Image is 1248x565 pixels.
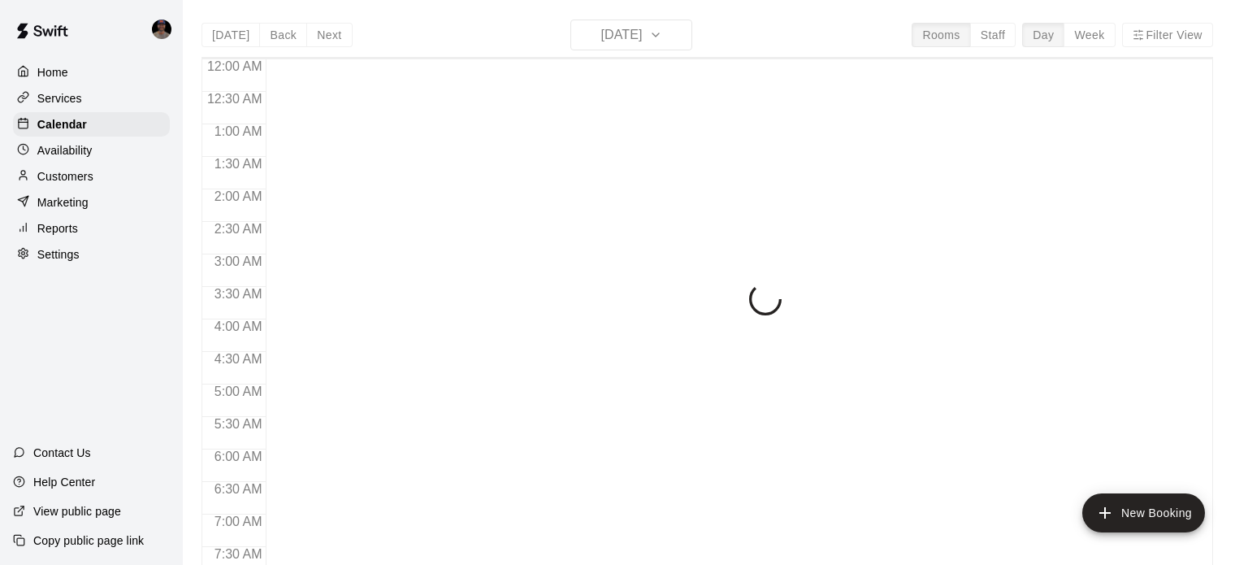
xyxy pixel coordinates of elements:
p: Reports [37,220,78,237]
span: 12:30 AM [203,92,266,106]
button: add [1082,493,1205,532]
span: 5:30 AM [210,417,266,431]
span: 4:00 AM [210,319,266,333]
span: 3:30 AM [210,287,266,301]
a: Settings [13,242,170,267]
p: Calendar [37,116,87,133]
a: Customers [13,164,170,189]
p: Contact Us [33,445,91,461]
span: 2:00 AM [210,189,266,203]
a: Availability [13,138,170,163]
img: Allen Quinney [152,20,171,39]
span: 1:00 AM [210,124,266,138]
p: Help Center [33,474,95,490]
span: 3:00 AM [210,254,266,268]
div: Allen Quinney [149,13,183,46]
a: Calendar [13,112,170,137]
span: 2:30 AM [210,222,266,236]
p: View public page [33,503,121,519]
a: Services [13,86,170,111]
span: 12:00 AM [203,59,266,73]
p: Services [37,90,82,106]
p: Availability [37,142,93,159]
span: 6:00 AM [210,450,266,463]
p: Settings [37,246,80,263]
p: Marketing [37,194,89,211]
span: 4:30 AM [210,352,266,366]
span: 7:30 AM [210,547,266,561]
a: Marketing [13,190,170,215]
a: Home [13,60,170,85]
p: Copy public page link [33,532,144,549]
p: Home [37,64,68,80]
p: Customers [37,168,93,185]
span: 5:00 AM [210,385,266,398]
span: 1:30 AM [210,157,266,171]
span: 7:00 AM [210,515,266,528]
span: 6:30 AM [210,482,266,496]
a: Reports [13,216,170,241]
